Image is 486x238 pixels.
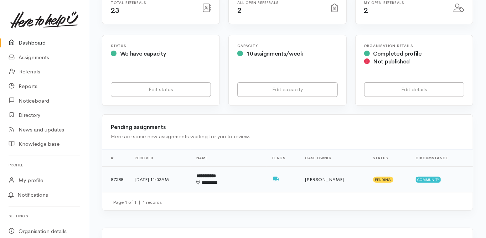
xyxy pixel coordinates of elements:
span: We have capacity [120,50,166,57]
th: Case Owner [299,149,367,166]
th: Circumstance [410,149,473,166]
h6: Status [111,44,211,48]
th: # [102,149,129,166]
th: Status [367,149,410,166]
td: [PERSON_NAME] [299,166,367,192]
h6: My open referrals [364,1,445,5]
span: | [139,199,140,205]
span: 2 [364,6,368,15]
span: 10 assignments/week [247,50,303,57]
h6: Settings [9,211,80,221]
th: Name [191,149,267,166]
td: 87588 [102,166,129,192]
h6: Profile [9,160,80,170]
div: Here are some new assignments waiting for you to review. [111,133,464,141]
a: Edit capacity [237,82,337,97]
a: Edit details [364,82,464,97]
span: Not published [373,58,410,65]
h6: Total referrals [111,1,194,5]
span: 23 [111,6,119,15]
td: [DATE] 11:53AM [129,166,191,192]
b: Pending assignments [111,124,166,130]
span: Completed profile [373,50,422,57]
small: Page 1 of 1 1 records [113,199,162,205]
a: Edit status [111,82,211,97]
h6: All open referrals [237,1,322,5]
h6: Organisation Details [364,44,464,48]
span: Pending [373,177,393,182]
span: 2 [237,6,242,15]
span: Community [416,177,441,182]
th: Flags [267,149,299,166]
h6: Capacity [237,44,337,48]
th: Received [129,149,191,166]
